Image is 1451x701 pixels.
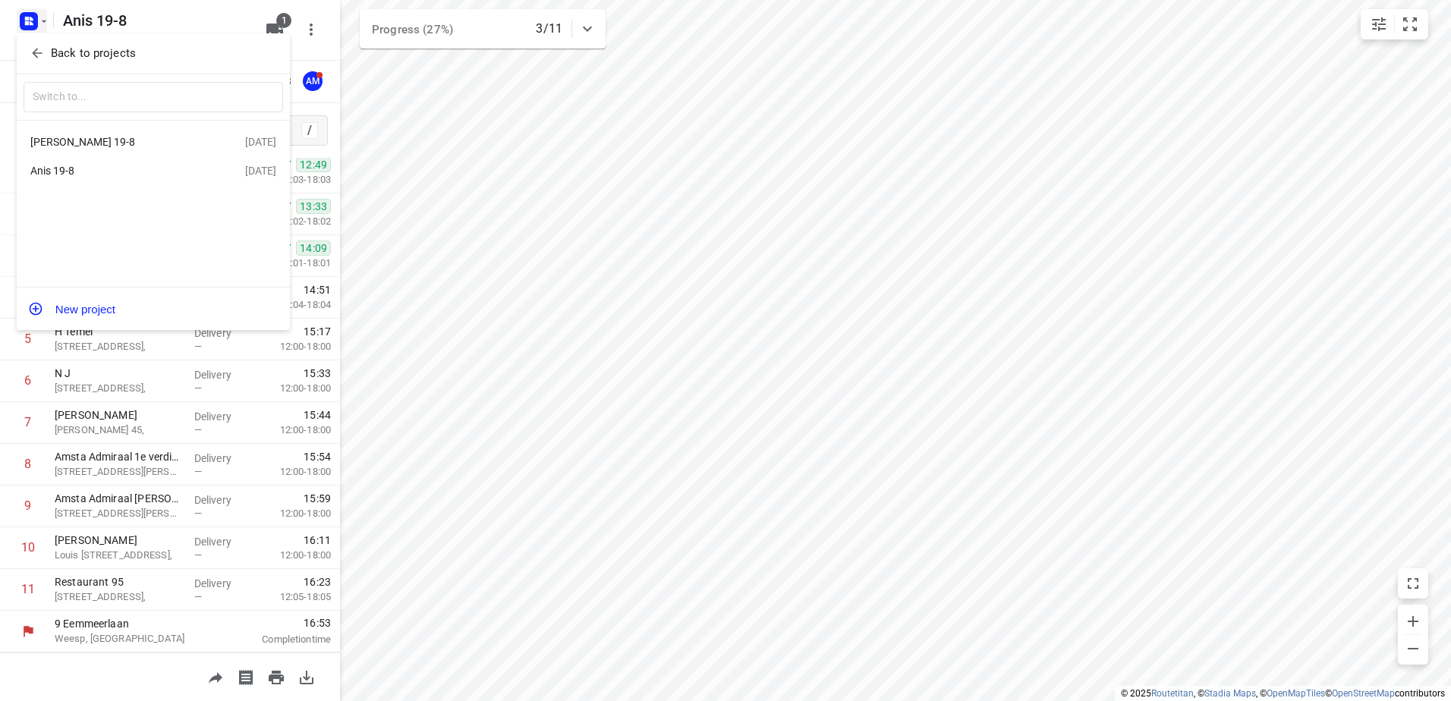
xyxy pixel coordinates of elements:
div: [PERSON_NAME] 19-8 [30,136,205,148]
div: Anis 19-8 [30,165,205,177]
button: Back to projects [24,41,283,66]
div: [DATE] [245,136,276,148]
button: New project [17,294,290,324]
div: [PERSON_NAME] 19-8[DATE] [17,127,290,156]
div: Anis 19-8[DATE] [17,156,290,186]
input: Switch to... [24,82,283,113]
p: Back to projects [51,45,136,62]
div: [DATE] [245,165,276,177]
